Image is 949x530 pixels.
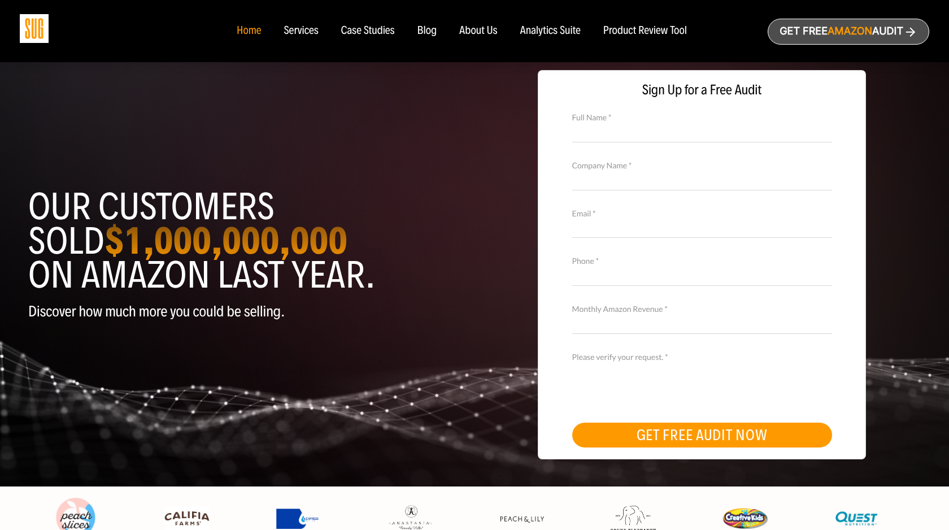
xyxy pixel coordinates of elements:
[276,509,321,529] img: Express Water
[572,351,832,363] label: Please verify your request. *
[572,255,832,267] label: Phone *
[237,25,261,37] a: Home
[572,362,744,406] iframe: reCAPTCHA
[572,218,832,238] input: Email *
[417,25,437,37] a: Blog
[722,508,768,529] img: Creative Kids
[572,303,832,315] label: Monthly Amazon Revenue *
[105,218,347,264] strong: $1,000,000,000
[572,266,832,286] input: Contact Number *
[768,19,929,45] a: Get freeAmazonAudit
[28,303,466,320] p: Discover how much more you could be selling.
[572,111,832,124] label: Full Name *
[520,25,581,37] a: Analytics Suite
[572,314,832,334] input: Monthly Amazon Revenue *
[572,170,832,190] input: Company Name *
[550,82,854,98] span: Sign Up for a Free Audit
[284,25,318,37] a: Services
[828,25,872,37] span: Amazon
[459,25,498,37] a: About Us
[341,25,395,37] a: Case Studies
[572,122,832,142] input: Full Name *
[20,14,49,43] img: Sug
[28,190,466,292] h1: Our customers sold on Amazon last year.
[572,423,832,448] button: GET FREE AUDIT NOW
[572,207,832,220] label: Email *
[603,25,687,37] a: Product Review Tool
[499,515,545,523] img: Peach & Lily
[572,159,832,172] label: Company Name *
